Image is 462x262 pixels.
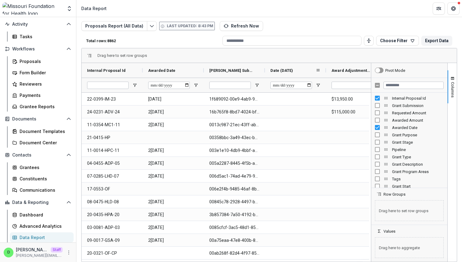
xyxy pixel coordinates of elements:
[148,208,198,221] span: 2[DATE]
[20,103,69,110] div: Grantee Reports
[148,68,175,73] span: Awarded Date
[79,4,109,13] nav: breadcrumb
[148,82,190,89] input: Awarded Date Filter Input
[87,234,137,247] span: 09-0017-GSA-09
[392,155,444,159] span: Grant Type
[371,146,447,153] div: Pipeline Column
[209,119,259,131] span: 0013c987-21ec-43ff-abd9-3223ccd60922
[364,36,374,46] button: Toggle auto height
[87,247,137,260] span: 20-0321-OF-CP
[16,246,48,253] p: [PERSON_NAME]h
[87,157,137,170] span: 04-0455-ADP-05
[209,170,259,183] span: 006d5ac1-74ad-4e79-9f0f-92e88f1d128f
[97,53,147,58] span: Drag here to set row groups
[97,53,147,58] div: Row Groups
[10,56,74,66] a: Proposals
[20,234,69,241] div: Data Report
[20,175,69,182] div: Constituents
[392,147,444,152] span: Pipeline
[87,208,137,221] span: 20-0435-HPA-20
[148,170,198,183] span: 2[DATE]
[450,82,455,98] span: Columns
[255,83,259,88] button: Open Filter Menu
[270,68,293,73] span: Date (DATE)
[193,83,198,88] button: Open Filter Menu
[316,83,321,88] button: Open Filter Menu
[12,116,64,122] span: Documents
[10,138,74,148] a: Document Center
[87,119,137,131] span: 11-0354-MC1-11
[209,144,259,157] span: 003e1e10-4db9-4bbf-a21d-0da5406bf0d0
[371,168,447,175] div: Grant Program Areas Column
[20,58,69,65] div: Proposals
[20,92,69,98] div: Payments
[371,116,447,124] div: Awarded Amount Column
[383,192,405,197] span: Row Groups
[209,208,259,221] span: 3b857384-7a50-4192-b21a-e08e30279bf2
[371,175,447,183] div: Tags Column
[392,162,444,167] span: Grant Description
[10,162,74,172] a: Grantees
[148,157,198,170] span: 2[DATE]
[371,131,447,138] div: Grant Purpose Column
[10,31,74,42] a: Tasks
[87,131,137,144] span: 21-0415-HP
[447,2,460,15] button: Get Help
[81,5,107,12] div: Data Report
[392,177,444,181] span: Tags
[20,139,69,146] div: Document Center
[383,229,395,234] span: Values
[371,94,447,102] div: Internal Proposal Id Column
[392,169,444,174] span: Grant Program Areas
[392,133,444,137] span: Grant Purpose
[148,221,198,234] span: 2[DATE]
[87,93,137,105] span: 22-0399-IM-23
[87,82,129,89] input: Internal Proposal Id Filter Input
[392,125,444,130] span: Awarded Date
[392,140,444,145] span: Grant Stage
[375,237,444,258] span: Drag here to aggregate
[209,196,259,208] span: 00845c78-2928-4497-b775-3a5ffb9a71c3
[20,128,69,135] div: Document Templates
[209,247,259,260] span: 00ab268f-82d4-4f97-857a-f7a99795621f
[10,90,74,100] a: Payments
[87,144,137,157] span: 11-0014-HPC-11
[10,210,74,220] a: Dashboard
[20,81,69,87] div: Reviewers
[132,83,137,88] button: Open Filter Menu
[65,2,74,15] button: Open entity switcher
[20,33,69,40] div: Tasks
[376,36,419,46] button: Choose Filter
[332,106,382,118] span: $115,000.00
[20,69,69,76] div: Form Builder
[392,103,444,108] span: Grant Submission
[87,221,137,234] span: 03-0081-ADP-03
[209,221,259,234] span: 0085cfcf-3ac5-48d1-8548-da8c0a4e9930
[332,93,382,105] span: $13,950.00
[87,183,137,195] span: 17-0553-OF
[371,102,447,109] div: Grant Submission Column
[332,82,373,89] input: Award Adjustment (FORMULA) Filter Input
[209,131,259,144] span: 00358bbc-3a49-43ec-baf6-5d6a5dae8425
[7,250,10,254] div: Divyansh
[51,247,63,253] p: Staff
[10,68,74,78] a: Form Builder
[10,126,74,136] a: Document Templates
[375,200,444,221] span: Drag here to set row groups
[167,23,213,29] p: Last updated: 8:43 PM
[87,68,126,73] span: Internal Proposal Id
[148,93,198,105] span: [DATE]
[270,82,312,89] input: Date (DATE) Filter Input
[371,109,447,116] div: Requested Amount Column
[10,221,74,231] a: Advanced Analytics
[20,187,69,193] div: Communications
[392,111,444,115] span: Requested Amount
[220,21,263,31] button: Refresh Now
[421,36,452,46] button: Export Data
[2,197,74,207] button: Open Data & Reporting
[209,183,259,195] span: 006e2f4b-9485-46af-8b81-28cffccd9929
[209,93,259,105] span: 1f689092-00e9-4ab9-9ee7-ca830e582c2e
[12,153,64,158] span: Contacts
[10,79,74,89] a: Reviewers
[10,185,74,195] a: Communications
